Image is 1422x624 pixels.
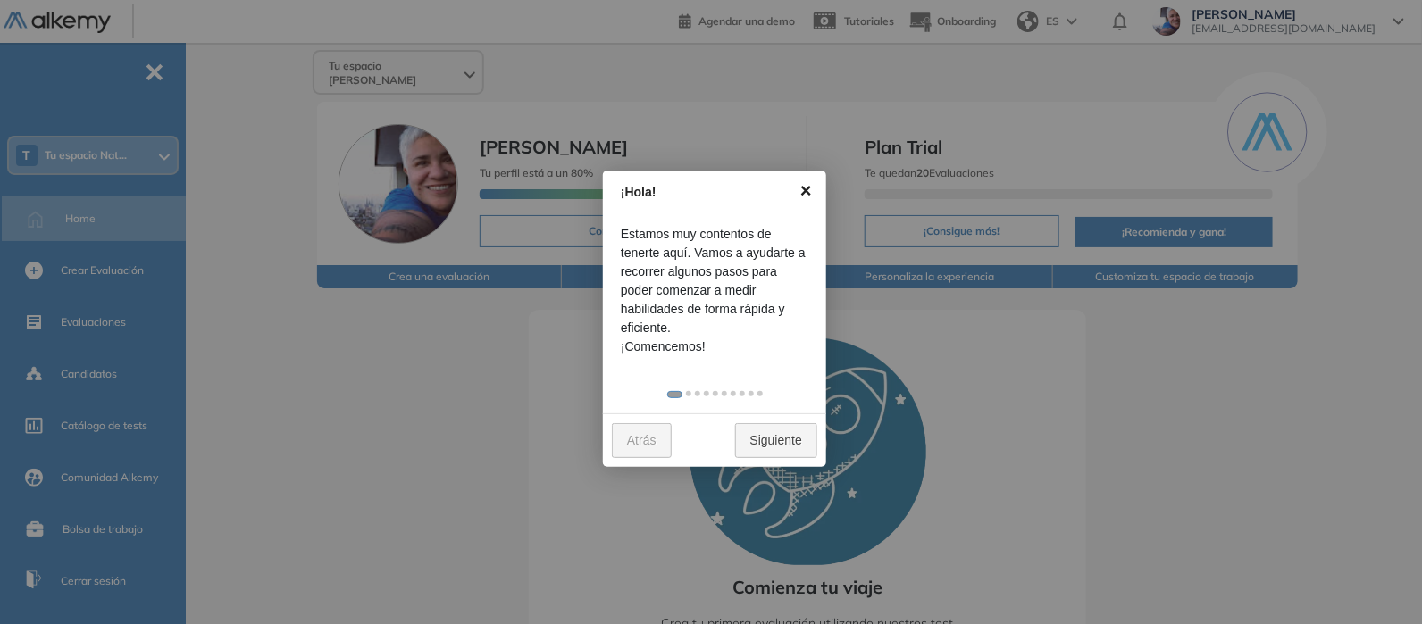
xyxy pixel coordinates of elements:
a: Siguiente [735,423,817,458]
span: Estamos muy contentos de tenerte aquí. Vamos a ayudarte a recorrer algunos pasos para poder comen... [621,225,808,337]
a: × [786,171,826,211]
a: Atrás [612,423,672,458]
div: ¡Hola! [621,183,790,202]
span: ¡Comencemos! [621,337,808,356]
